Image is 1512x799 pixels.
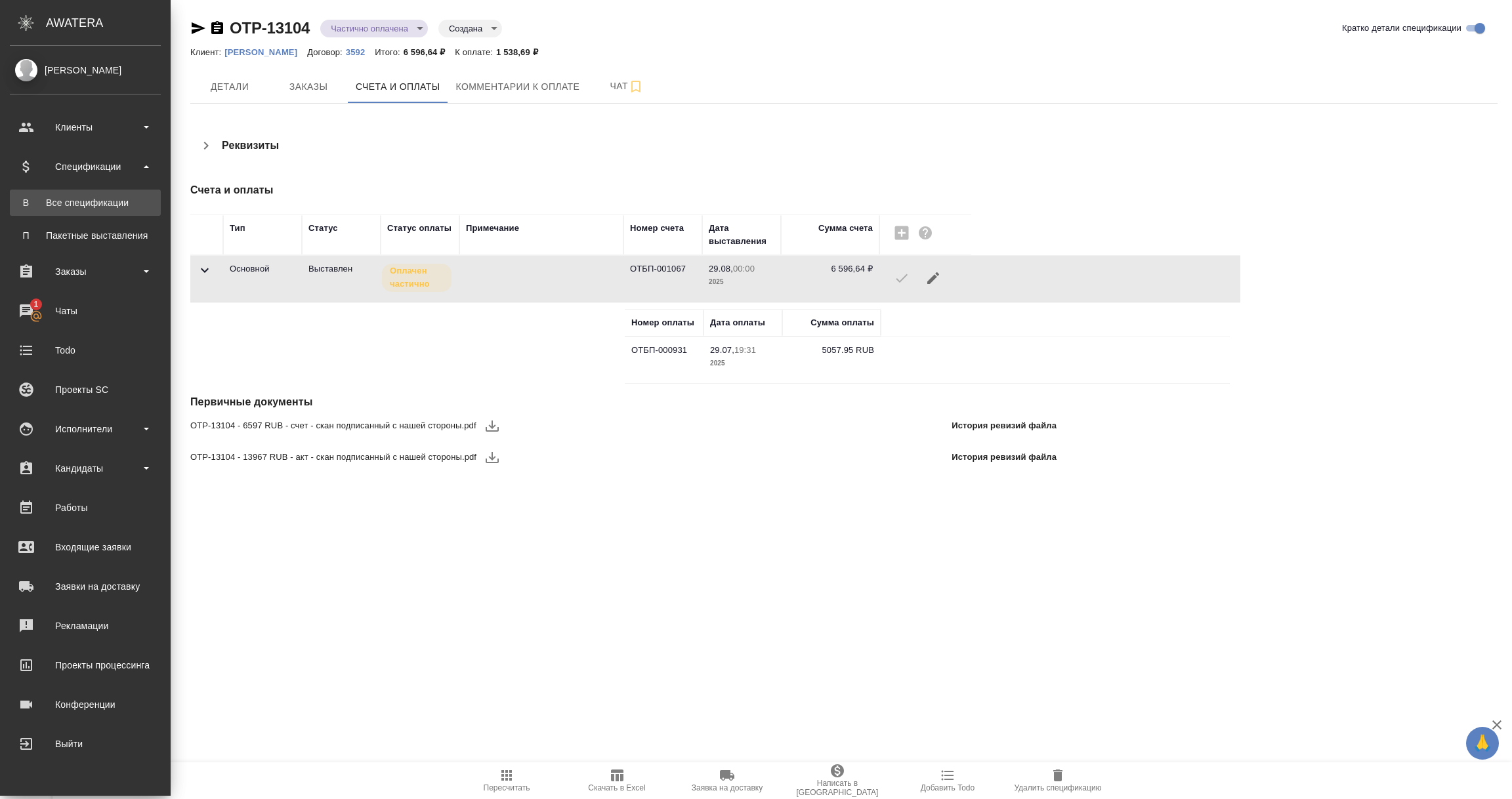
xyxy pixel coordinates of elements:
[709,264,733,274] p: 29.08,
[451,762,562,799] button: Пересчитать
[190,419,476,432] span: OTP-13104 - 6597 RUB - счет - скан подписанный с нашей стороны.pdf
[438,20,502,37] div: Частично оплачена
[190,394,1062,410] h4: Первичные документы
[10,577,161,596] div: Заявки на доставку
[710,357,776,370] p: 2025
[404,47,455,57] p: 6 596,64 ₽
[10,537,161,557] div: Входящие заявки
[3,649,167,682] a: Проекты процессинга
[10,301,161,321] div: Чаты
[223,256,302,302] td: Основной
[466,222,519,235] div: Примечание
[209,20,225,36] button: Скопировать ссылку
[3,373,167,406] a: Проекты SC
[456,79,580,95] span: Комментарии к оплате
[224,47,307,57] p: [PERSON_NAME]
[10,419,161,439] div: Исполнители
[190,451,476,464] span: OTP-13104 - 13967 RUB - акт - скан подписанный с нашей стороны.pdf
[790,779,885,797] span: Написать в [GEOGRAPHIC_DATA]
[222,138,279,154] h4: Реквизиты
[710,345,734,355] p: 29.07,
[496,47,548,57] p: 1 538,69 ₽
[387,222,451,235] div: Статус оплаты
[10,340,161,360] div: Todo
[10,63,161,77] div: [PERSON_NAME]
[782,762,892,799] button: Написать в [GEOGRAPHIC_DATA]
[628,79,644,94] svg: Подписаться
[277,79,340,95] span: Заказы
[631,316,694,329] div: Номер оплаты
[224,46,307,57] a: [PERSON_NAME]
[375,47,403,57] p: Итого:
[1003,762,1113,799] button: Удалить спецификацию
[10,117,161,137] div: Клиенты
[445,23,486,34] button: Создана
[3,609,167,642] a: Рекламации
[1342,22,1461,35] span: Кратко детали спецификации
[1466,727,1499,760] button: 🙏
[1471,729,1494,757] span: 🙏
[734,345,756,355] p: 19:31
[320,20,428,37] div: Частично оплачена
[625,337,703,383] td: ОТБП-000931
[26,298,46,311] span: 1
[623,256,702,302] td: ОТБП-001067
[710,316,765,329] div: Дата оплаты
[917,262,949,294] button: Редактировать
[198,79,261,95] span: Детали
[16,196,154,209] div: Все спецификации
[10,695,161,714] div: Конференции
[230,222,245,235] div: Тип
[3,295,167,327] a: 1Чаты
[10,655,161,675] div: Проекты процессинга
[10,734,161,754] div: Выйти
[781,256,879,302] td: 6 596,64 ₽
[197,270,213,280] span: Toggle Row Expanded
[588,783,645,792] span: Скачать в Excel
[3,491,167,524] a: Работы
[10,459,161,478] div: Кандидаты
[484,783,530,792] span: Пересчитать
[562,762,672,799] button: Скачать в Excel
[810,316,874,329] div: Сумма оплаты
[3,531,167,563] a: Входящие заявки
[709,276,774,289] p: 2025
[307,47,346,57] p: Договор:
[327,23,412,34] button: Частично оплачена
[190,20,206,36] button: Скопировать ссылку для ЯМессенджера
[190,182,1062,198] h4: Счета и оплаты
[308,222,338,235] div: Статус
[3,688,167,721] a: Конференции
[308,262,374,276] p: Все изменения в спецификации заблокированы
[3,570,167,603] a: Заявки на доставку
[892,762,1003,799] button: Добавить Todo
[782,337,881,383] td: 5057.95 RUB
[10,380,161,399] div: Проекты SC
[10,498,161,518] div: Работы
[10,262,161,281] div: Заказы
[230,19,310,37] a: OTP-13104
[10,222,161,249] a: ППакетные выставления
[818,222,873,235] div: Сумма счета
[46,10,171,36] div: AWATERA
[709,222,774,248] div: Дата выставления
[10,616,161,636] div: Рекламации
[921,783,975,792] span: Добавить Todo
[10,190,161,216] a: ВВсе спецификации
[3,727,167,760] a: Выйти
[952,451,1057,464] p: История ревизий файла
[190,47,224,57] p: Клиент:
[1014,783,1101,792] span: Удалить спецификацию
[455,47,496,57] p: К оплате:
[346,46,375,57] a: 3592
[3,334,167,367] a: Todo
[952,419,1057,432] p: История ревизий файла
[10,157,161,176] div: Спецификации
[390,264,444,291] p: Оплачен частично
[630,222,684,235] div: Номер счета
[672,762,782,799] button: Заявка на доставку
[356,79,440,95] span: Счета и оплаты
[692,783,763,792] span: Заявка на доставку
[346,47,375,57] p: 3592
[733,264,755,274] p: 00:00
